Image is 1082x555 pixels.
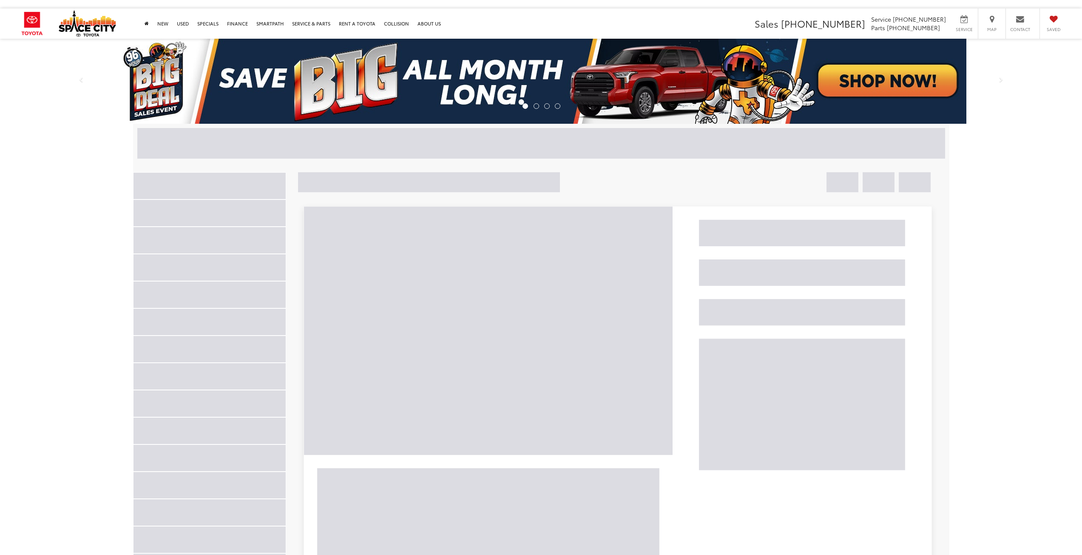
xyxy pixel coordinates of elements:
a: Finance [223,9,252,39]
a: Used [173,9,193,39]
a: Map [980,9,1005,39]
span: [PHONE_NUMBER] [781,17,865,30]
a: My Saved Vehicles [1041,9,1067,39]
a: Specials [193,9,223,39]
img: Big Deal Sales Event [116,39,966,124]
a: Service [952,9,978,39]
a: New [153,9,173,39]
img: Toyota [15,9,50,39]
span: Service [871,15,891,23]
span: Parts [871,23,885,32]
span: Contact [1010,26,1030,32]
span: Saved [1044,26,1063,32]
a: Home [140,9,153,39]
span: Service [954,26,974,32]
img: Space City Toyota [59,10,116,37]
a: Service & Parts [288,9,335,39]
span: [PHONE_NUMBER] [893,15,946,23]
span: Map [983,26,1001,32]
a: Rent a Toyota [335,9,380,39]
a: Collision [380,9,413,39]
span: Sales [755,17,778,30]
span: [PHONE_NUMBER] [887,23,940,32]
a: About Us [413,9,445,39]
a: Contact [1007,9,1034,39]
a: SmartPath [252,9,288,39]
